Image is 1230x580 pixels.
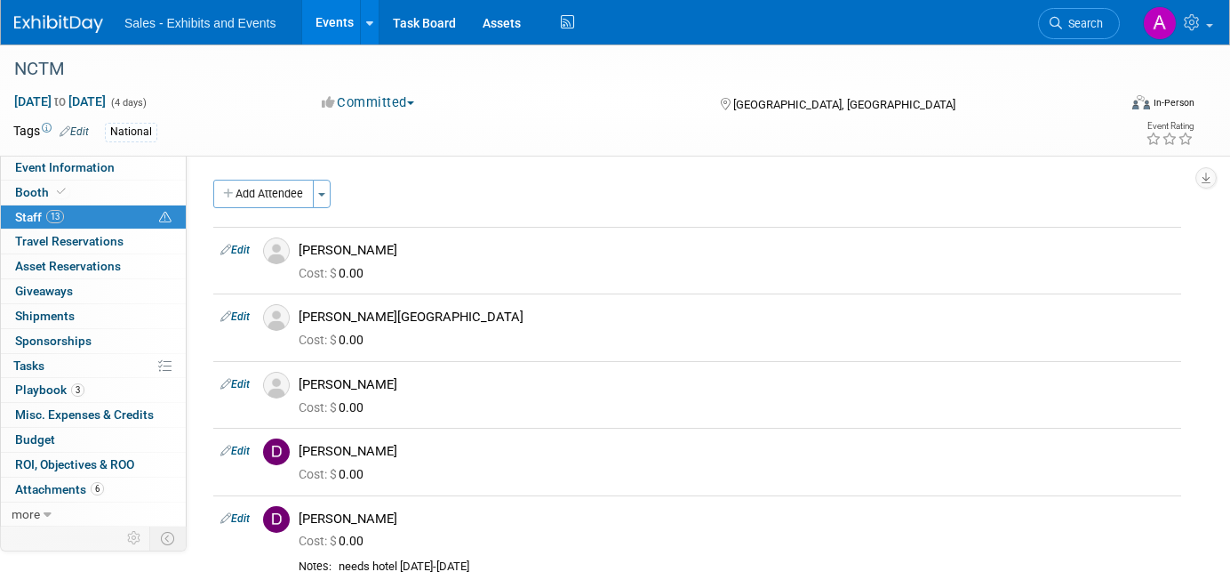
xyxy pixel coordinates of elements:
[15,383,84,397] span: Playbook
[15,407,154,422] span: Misc. Expenses & Credits
[299,467,339,481] span: Cost: $
[15,482,104,496] span: Attachments
[15,284,73,298] span: Giveaways
[1153,96,1194,109] div: In-Person
[109,97,147,109] span: (4 days)
[1,503,186,527] a: more
[119,527,150,550] td: Personalize Event Tab Strip
[220,512,250,525] a: Edit
[124,16,276,30] span: Sales - Exhibits and Events
[1020,93,1195,119] div: Event Format
[150,527,187,550] td: Toggle Event Tabs
[299,376,1174,393] div: [PERSON_NAME]
[299,400,371,415] span: 0.00
[733,98,955,111] span: [GEOGRAPHIC_DATA], [GEOGRAPHIC_DATA]
[91,482,104,495] span: 6
[299,534,339,548] span: Cost: $
[15,334,92,348] span: Sponsorships
[299,534,371,548] span: 0.00
[15,234,124,248] span: Travel Reservations
[299,266,371,280] span: 0.00
[1143,6,1177,40] img: Alexandra Horne
[1,478,186,502] a: Attachments6
[299,511,1174,528] div: [PERSON_NAME]
[1,428,186,452] a: Budget
[105,123,157,141] div: National
[13,122,89,142] td: Tags
[1,156,186,180] a: Event Information
[14,15,103,33] img: ExhibitDay
[13,358,44,373] span: Tasks
[1,403,186,427] a: Misc. Expenses & Credits
[71,383,84,397] span: 3
[1,354,186,378] a: Tasks
[263,439,290,465] img: D.jpg
[299,400,339,415] span: Cost: $
[263,238,290,264] img: Associate-Profile-5.png
[299,560,331,574] div: Notes:
[1038,8,1120,39] a: Search
[13,93,107,109] span: [DATE] [DATE]
[263,304,290,331] img: Associate-Profile-5.png
[339,560,1174,575] div: needs hotel [DATE]-[DATE]
[220,310,250,323] a: Edit
[15,185,69,199] span: Booth
[213,180,314,208] button: Add Attendee
[1,254,186,278] a: Asset Reservations
[159,210,172,226] span: Potential Scheduling Conflict -- at least one attendee is tagged in another overlapping event.
[15,160,115,174] span: Event Information
[57,187,66,197] i: Booth reservation complete
[299,333,339,347] span: Cost: $
[1,378,186,402] a: Playbook3
[1146,122,1194,131] div: Event Rating
[1,453,186,477] a: ROI, Objectives & ROO
[220,378,250,391] a: Edit
[1132,95,1150,109] img: Format-Inperson.png
[263,372,290,399] img: Associate-Profile-5.png
[15,457,134,471] span: ROI, Objectives & ROO
[299,443,1174,460] div: [PERSON_NAME]
[8,53,1094,85] div: NCTM
[1,329,186,353] a: Sponsorships
[60,125,89,138] a: Edit
[15,210,64,224] span: Staff
[1,181,186,205] a: Booth
[52,94,68,109] span: to
[299,467,371,481] span: 0.00
[12,507,40,521] span: more
[299,242,1174,259] div: [PERSON_NAME]
[315,93,421,112] button: Committed
[15,309,75,323] span: Shipments
[1,304,186,328] a: Shipments
[220,244,250,256] a: Edit
[299,333,371,347] span: 0.00
[220,445,250,457] a: Edit
[1,279,186,303] a: Giveaways
[299,266,339,280] span: Cost: $
[1,230,186,254] a: Travel Reservations
[15,259,121,273] span: Asset Reservations
[46,210,64,223] span: 13
[1062,17,1103,30] span: Search
[263,506,290,533] img: D.jpg
[15,432,55,447] span: Budget
[299,309,1174,326] div: [PERSON_NAME][GEOGRAPHIC_DATA]
[1,205,186,230] a: Staff13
